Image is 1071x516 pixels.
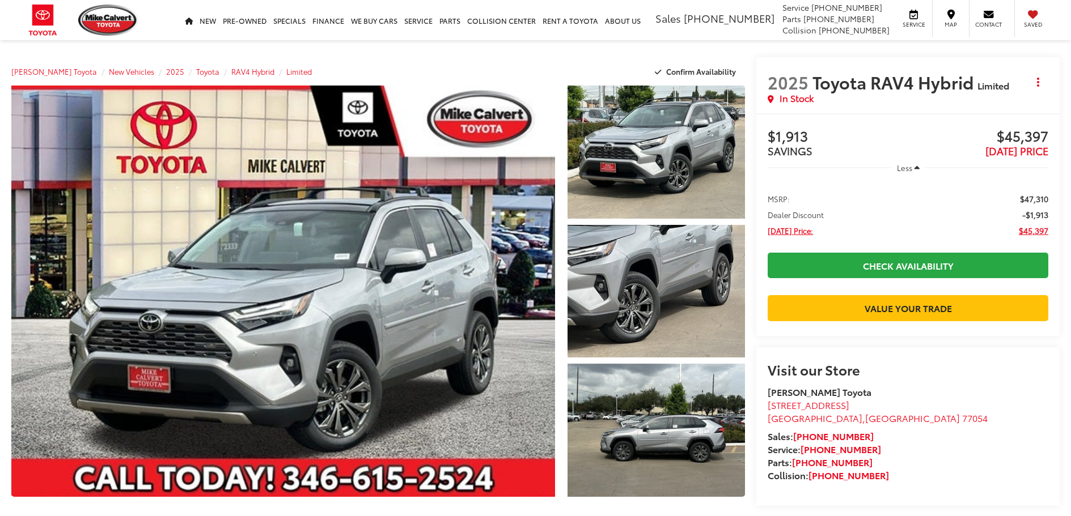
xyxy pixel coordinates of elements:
span: $45,397 [1019,225,1048,236]
a: Value Your Trade [768,295,1048,321]
a: [PERSON_NAME] Toyota [11,66,97,76]
span: Dealer Discount [768,209,824,220]
a: Expand Photo 2 [568,225,745,358]
a: [PHONE_NUMBER] [808,468,889,481]
span: SAVINGS [768,143,812,158]
span: [PHONE_NUMBER] [819,24,890,36]
span: [GEOGRAPHIC_DATA] [768,411,862,424]
a: Expand Photo 0 [11,86,555,497]
span: [DATE] PRICE [985,143,1048,158]
a: [PHONE_NUMBER] [801,442,881,455]
a: [STREET_ADDRESS] [GEOGRAPHIC_DATA],[GEOGRAPHIC_DATA] 77054 [768,398,988,424]
span: Less [897,163,912,173]
img: 2025 Toyota RAV4 Hybrid Limited [566,363,747,498]
span: Toyota RAV4 Hybrid [812,70,977,94]
span: Limited [977,79,1009,92]
a: Toyota [196,66,219,76]
span: -$1,913 [1022,209,1048,220]
a: [PHONE_NUMBER] [793,429,874,442]
span: Parts [782,13,801,24]
span: Sales [655,11,681,25]
span: Contact [975,20,1002,28]
span: $47,310 [1020,193,1048,204]
strong: [PERSON_NAME] Toyota [768,385,871,398]
img: 2025 Toyota RAV4 Hybrid Limited [566,224,747,359]
a: New Vehicles [109,66,154,76]
a: 2025 [166,66,184,76]
span: [PHONE_NUMBER] [811,2,882,13]
a: Limited [286,66,312,76]
span: [GEOGRAPHIC_DATA] [865,411,960,424]
button: Actions [1028,72,1048,92]
a: Expand Photo 1 [568,86,745,219]
span: [PHONE_NUMBER] [803,13,874,24]
img: Mike Calvert Toyota [78,5,138,36]
span: [PHONE_NUMBER] [684,11,774,25]
span: Confirm Availability [666,66,736,76]
button: Confirm Availability [649,62,746,82]
span: [STREET_ADDRESS] [768,398,849,411]
span: Saved [1021,20,1045,28]
span: Service [782,2,809,13]
span: Map [938,20,963,28]
strong: Service: [768,442,881,455]
span: MSRP: [768,193,790,204]
strong: Parts: [768,455,873,468]
span: 2025 [768,70,808,94]
h2: Visit our Store [768,362,1048,377]
a: Check Availability [768,253,1048,278]
span: dropdown dots [1037,78,1039,87]
span: [DATE] Price: [768,225,813,236]
strong: Sales: [768,429,874,442]
span: Collision [782,24,816,36]
a: RAV4 Hybrid [231,66,274,76]
strong: Collision: [768,468,889,481]
img: 2025 Toyota RAV4 Hybrid Limited [6,83,560,499]
span: , [768,411,988,424]
span: $1,913 [768,129,908,146]
a: [PHONE_NUMBER] [792,455,873,468]
button: Less [891,157,925,178]
span: 77054 [962,411,988,424]
span: $45,397 [908,129,1048,146]
img: 2025 Toyota RAV4 Hybrid Limited [566,84,747,220]
span: Service [901,20,926,28]
a: Expand Photo 3 [568,364,745,497]
span: In Stock [780,92,814,105]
